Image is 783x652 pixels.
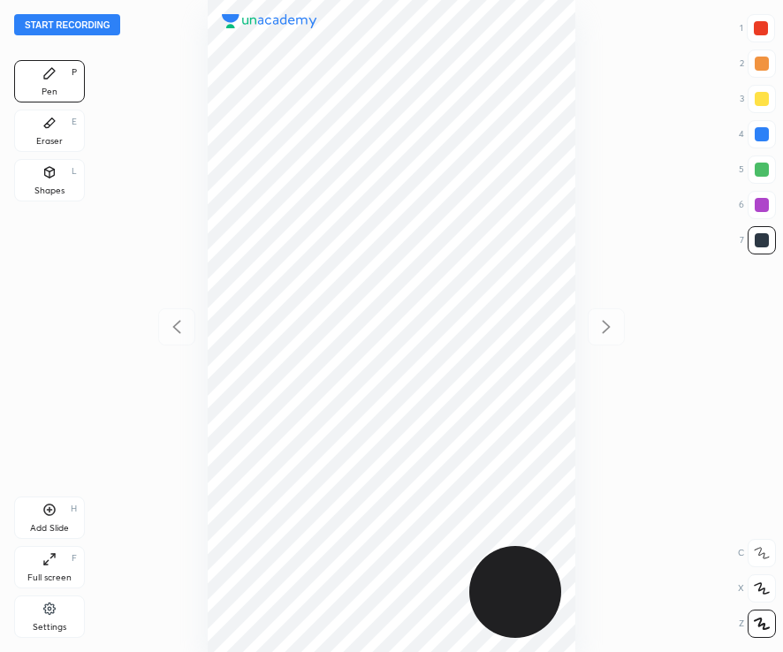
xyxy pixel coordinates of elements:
div: Eraser [36,137,63,146]
div: 1 [740,14,775,42]
div: Shapes [34,186,65,195]
div: 2 [740,49,776,78]
div: Z [739,610,776,638]
div: 4 [739,120,776,148]
div: X [738,574,776,603]
div: Settings [33,623,66,632]
div: Add Slide [30,524,69,533]
button: Start recording [14,14,120,35]
div: 7 [740,226,776,254]
img: logo.38c385cc.svg [222,14,317,28]
div: Full screen [27,573,72,582]
div: 5 [739,155,776,184]
div: H [71,504,77,513]
div: 3 [740,85,776,113]
div: E [72,118,77,126]
div: 6 [739,191,776,219]
div: L [72,167,77,176]
div: P [72,68,77,77]
div: Pen [42,87,57,96]
div: F [72,554,77,563]
div: C [738,539,776,567]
